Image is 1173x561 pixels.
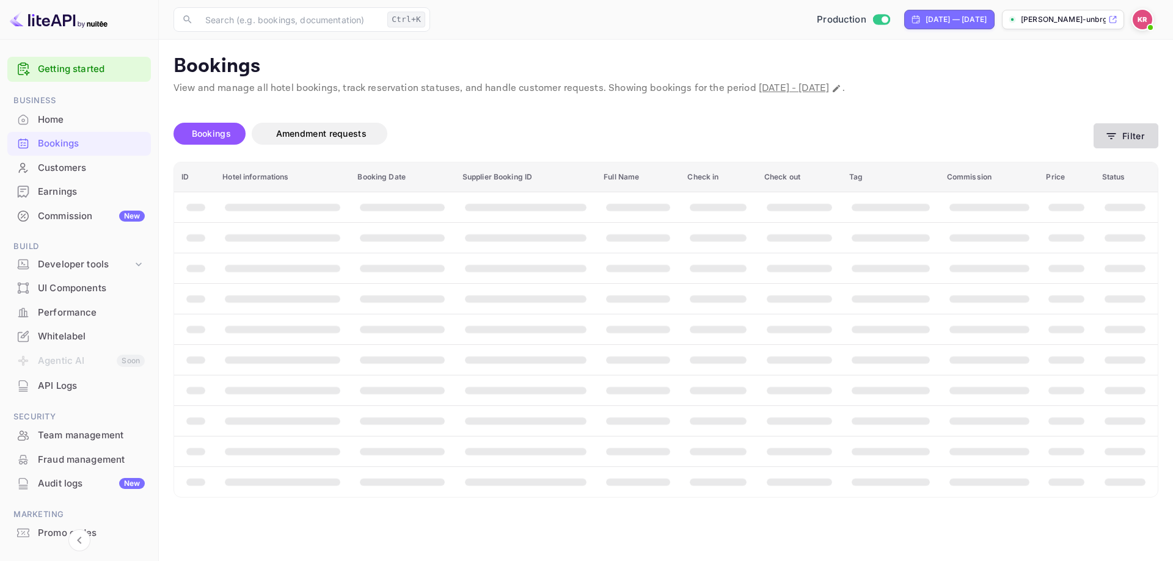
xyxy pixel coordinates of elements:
[7,424,151,447] div: Team management
[7,301,151,324] a: Performance
[7,472,151,494] a: Audit logsNew
[7,448,151,471] a: Fraud management
[7,156,151,179] a: Customers
[38,209,145,223] div: Commission
[842,162,940,192] th: Tag
[174,162,1158,497] table: booking table
[596,162,680,192] th: Full Name
[7,301,151,325] div: Performance
[7,325,151,349] div: Whitelabel
[38,185,145,199] div: Earnings
[940,162,1039,192] th: Commission
[1133,10,1152,29] img: Kobus Roux
[7,240,151,253] span: Build
[38,429,145,443] div: Team management
[7,374,151,398] div: API Logs
[1039,162,1094,192] th: Price
[757,162,842,192] th: Check out
[926,14,987,25] div: [DATE] — [DATE]
[174,123,1094,145] div: account-settings tabs
[7,508,151,521] span: Marketing
[38,477,145,491] div: Audit logs
[10,10,108,29] img: LiteAPI logo
[198,7,382,32] input: Search (e.g. bookings, documentation)
[174,162,215,192] th: ID
[7,180,151,203] a: Earnings
[455,162,596,192] th: Supplier Booking ID
[7,448,151,472] div: Fraud management
[68,529,90,551] button: Collapse navigation
[7,156,151,180] div: Customers
[7,277,151,300] div: UI Components
[7,325,151,347] a: Whitelabel
[174,81,1158,96] p: View and manage all hotel bookings, track reservation statuses, and handle customer requests. Sho...
[7,424,151,446] a: Team management
[7,374,151,397] a: API Logs
[7,521,151,545] div: Promo codes
[350,162,455,192] th: Booking Date
[7,204,151,227] a: CommissionNew
[119,211,145,222] div: New
[38,306,145,320] div: Performance
[7,180,151,204] div: Earnings
[38,113,145,127] div: Home
[276,128,367,139] span: Amendment requests
[38,526,145,540] div: Promo codes
[7,57,151,82] div: Getting started
[38,258,133,272] div: Developer tools
[38,330,145,344] div: Whitelabel
[38,453,145,467] div: Fraud management
[38,161,145,175] div: Customers
[387,12,425,27] div: Ctrl+K
[812,13,894,27] div: Switch to Sandbox mode
[38,281,145,295] div: UI Components
[215,162,350,192] th: Hotel informations
[7,132,151,156] div: Bookings
[1095,162,1158,192] th: Status
[7,521,151,544] a: Promo codes
[680,162,756,192] th: Check in
[174,54,1158,79] p: Bookings
[7,204,151,228] div: CommissionNew
[38,379,145,393] div: API Logs
[7,132,151,154] a: Bookings
[1094,123,1158,148] button: Filter
[830,82,842,95] button: Change date range
[38,137,145,151] div: Bookings
[7,410,151,424] span: Security
[38,62,145,76] a: Getting started
[817,13,866,27] span: Production
[759,82,829,95] span: [DATE] - [DATE]
[7,108,151,131] a: Home
[7,254,151,275] div: Developer tools
[7,94,151,107] span: Business
[119,478,145,489] div: New
[192,128,231,139] span: Bookings
[7,472,151,496] div: Audit logsNew
[7,277,151,299] a: UI Components
[7,108,151,132] div: Home
[1021,14,1106,25] p: [PERSON_NAME]-unbrg.[PERSON_NAME]...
